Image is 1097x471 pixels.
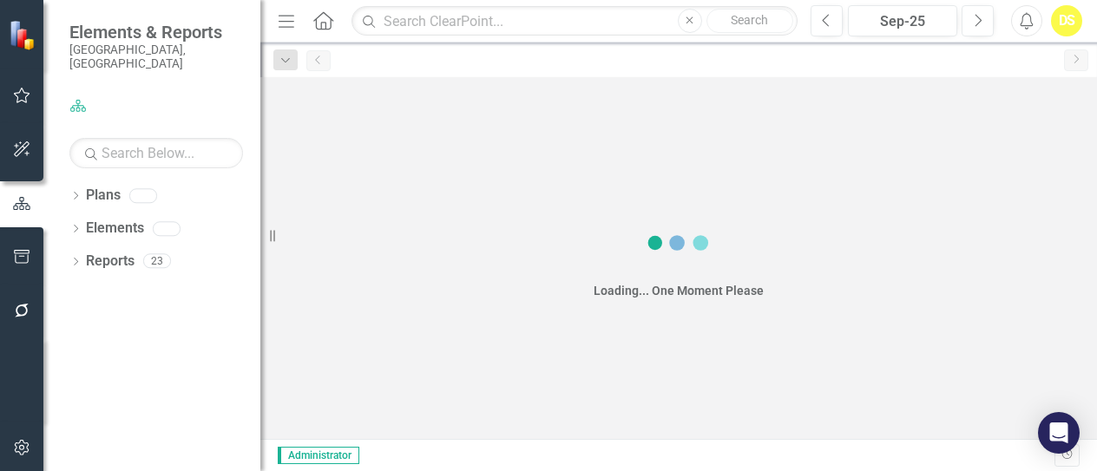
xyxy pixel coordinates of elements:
[86,252,135,271] a: Reports
[69,22,243,43] span: Elements & Reports
[278,447,359,464] span: Administrator
[69,43,243,71] small: [GEOGRAPHIC_DATA], [GEOGRAPHIC_DATA]
[594,282,764,299] div: Loading... One Moment Please
[86,219,144,239] a: Elements
[86,186,121,206] a: Plans
[854,11,951,32] div: Sep-25
[143,254,171,269] div: 23
[731,13,768,27] span: Search
[69,138,243,168] input: Search Below...
[351,6,798,36] input: Search ClearPoint...
[9,19,39,49] img: ClearPoint Strategy
[706,9,793,33] button: Search
[1038,412,1080,454] div: Open Intercom Messenger
[848,5,957,36] button: Sep-25
[1051,5,1082,36] button: DS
